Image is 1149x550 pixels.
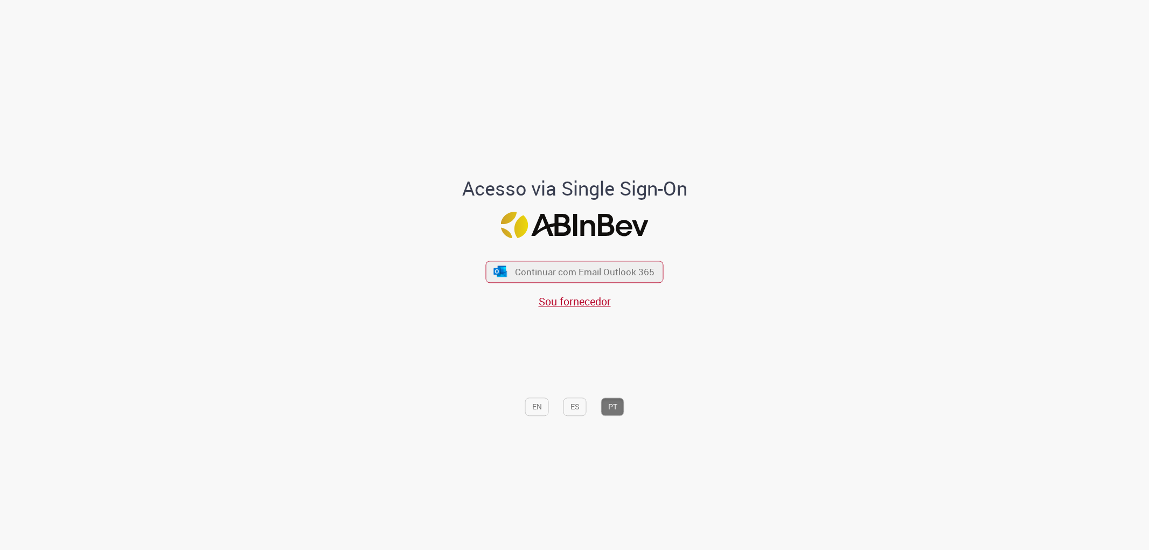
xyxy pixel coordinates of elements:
button: ES [563,398,587,416]
img: ícone Azure/Microsoft 360 [492,266,507,277]
img: Logo ABInBev [501,212,649,239]
a: Sou fornecedor [539,294,611,309]
span: Continuar com Email Outlook 365 [515,266,654,278]
button: PT [601,398,624,416]
button: ícone Azure/Microsoft 360 Continuar com Email Outlook 365 [486,261,664,283]
h1: Acesso via Single Sign-On [425,178,724,199]
button: EN [525,398,549,416]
